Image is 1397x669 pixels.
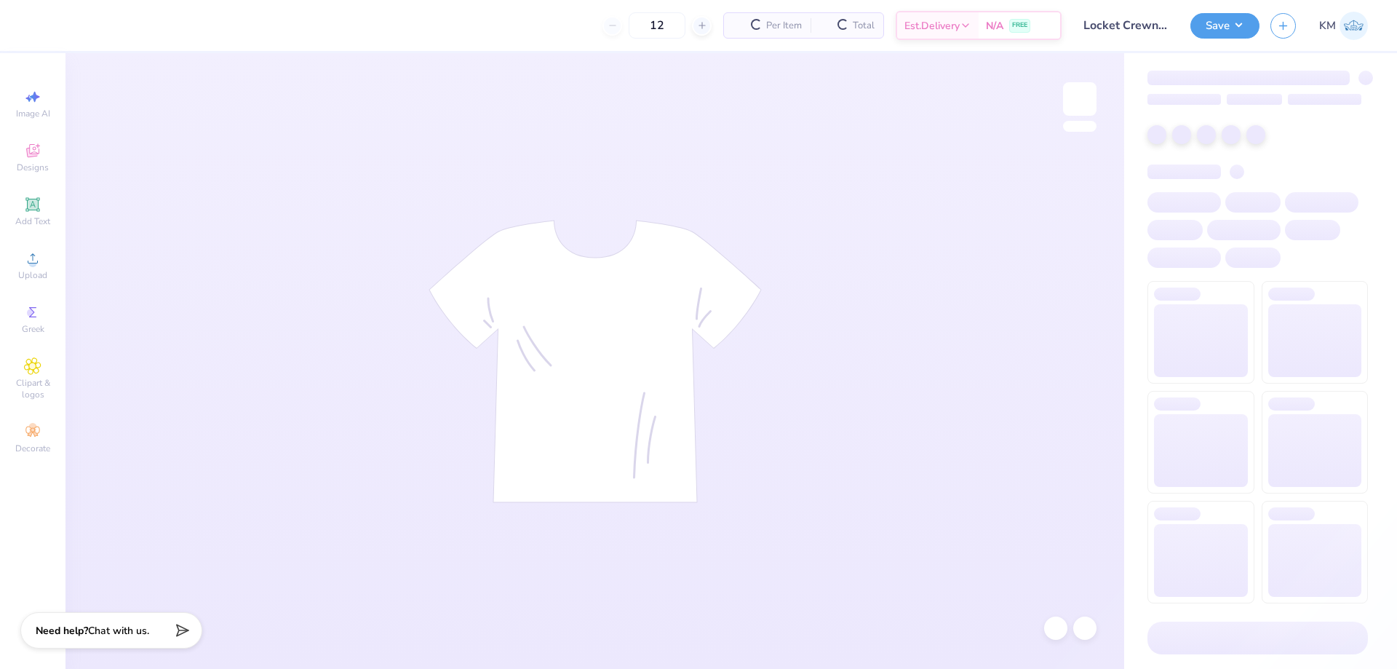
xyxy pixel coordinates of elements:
img: tee-skeleton.svg [429,220,762,503]
span: Designs [17,162,49,173]
input: – – [629,12,685,39]
span: Est. Delivery [904,18,960,33]
span: Per Item [766,18,802,33]
a: KM [1319,12,1368,40]
span: N/A [986,18,1003,33]
span: Add Text [15,215,50,227]
span: FREE [1012,20,1027,31]
span: Chat with us. [88,624,149,638]
span: Greek [22,323,44,335]
span: Decorate [15,443,50,454]
span: Total [853,18,875,33]
input: Untitled Design [1072,11,1179,40]
span: Clipart & logos [7,377,58,400]
span: Image AI [16,108,50,119]
span: Upload [18,269,47,281]
strong: Need help? [36,624,88,638]
button: Save [1190,13,1259,39]
span: KM [1319,17,1336,34]
img: Karl Michael Narciza [1340,12,1368,40]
